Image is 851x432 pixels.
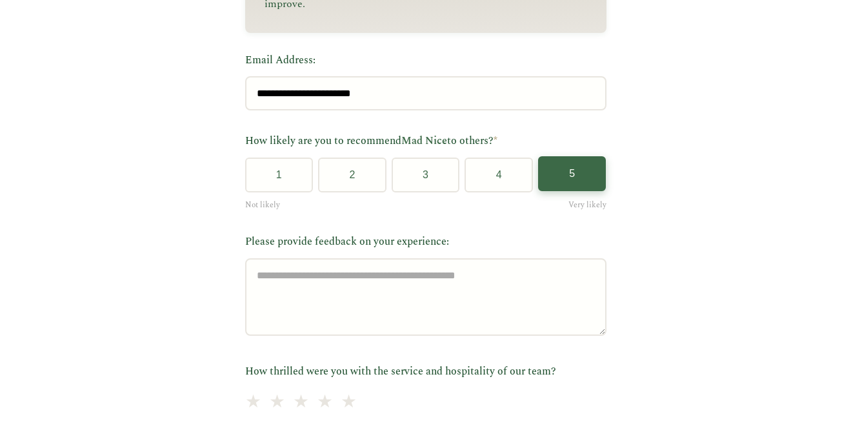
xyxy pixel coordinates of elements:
span: Very likely [568,199,606,211]
span: ★ [341,388,357,417]
span: Not likely [245,199,280,211]
label: Email Address: [245,52,606,69]
button: 2 [318,158,386,192]
label: How likely are you to recommend to others? [245,133,606,150]
button: 1 [245,158,314,192]
button: 3 [392,158,460,192]
button: 4 [465,158,533,192]
span: ★ [245,388,261,417]
button: 5 [538,156,606,191]
span: ★ [293,388,309,417]
span: ★ [269,388,285,417]
label: Please provide feedback on your experience: [245,234,606,251]
span: Mad Nice [401,133,447,149]
label: How thrilled were you with the service and hospitality of our team? [245,364,606,380]
span: ★ [317,388,333,417]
